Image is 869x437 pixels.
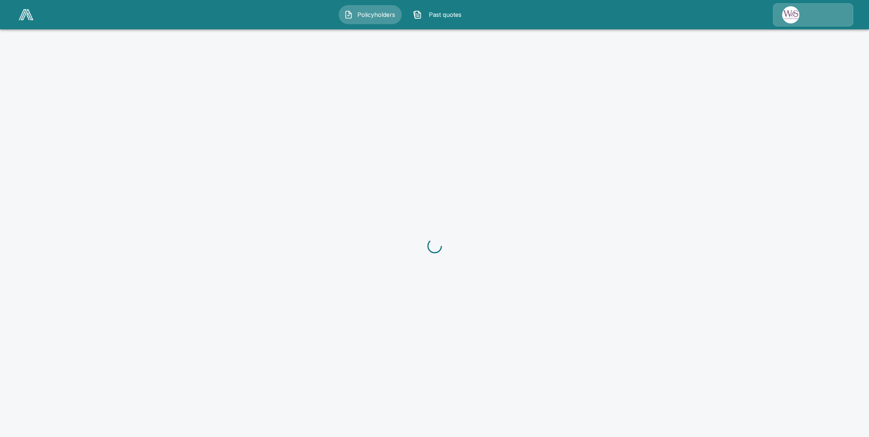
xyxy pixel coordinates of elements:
[19,9,33,20] img: AA Logo
[782,6,799,23] img: Agency Icon
[356,10,396,19] span: Policyholders
[344,10,353,19] img: Policyholders Icon
[773,3,853,26] a: Agency Icon
[339,5,402,24] button: Policyholders IconPolicyholders
[408,5,471,24] button: Past quotes IconPast quotes
[413,10,422,19] img: Past quotes Icon
[425,10,465,19] span: Past quotes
